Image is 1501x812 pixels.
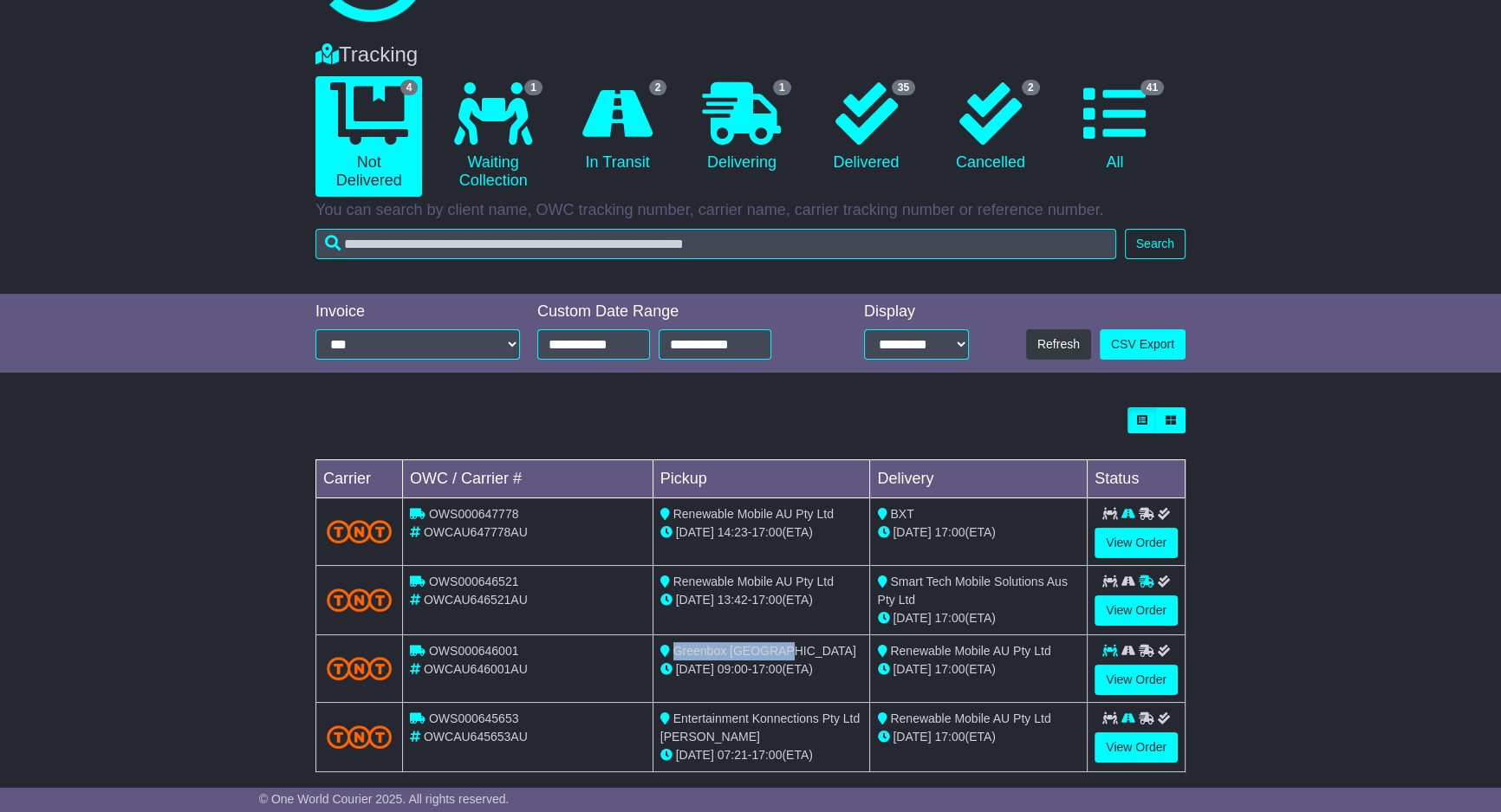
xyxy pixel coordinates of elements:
[1095,528,1178,558] a: View Order
[1095,732,1178,763] a: View Order
[676,593,714,607] span: [DATE]
[564,76,671,179] a: 2 In Transit
[660,746,863,764] div: - (ETA)
[327,657,392,680] img: TNT_Domestic.png
[934,611,965,625] span: 17:00
[934,730,965,744] span: 17:00
[893,730,931,744] span: [DATE]
[259,792,510,806] span: © One World Courier 2025. All rights reserved.
[653,460,870,498] td: Pickup
[877,609,1080,627] div: (ETA)
[327,725,392,749] img: TNT_Domestic.png
[439,76,546,197] a: 1 Waiting Collection
[718,748,748,762] span: 07:21
[718,525,748,539] span: 14:23
[400,80,419,95] span: 4
[893,662,931,676] span: [DATE]
[890,644,1050,658] span: Renewable Mobile AU Pty Ltd
[673,644,856,658] span: Greenbox [GEOGRAPHIC_DATA]
[429,507,519,521] span: OWS000647778
[429,575,519,588] span: OWS000646521
[429,644,519,658] span: OWS000646001
[424,730,528,744] span: OWCAU645653AU
[877,728,1080,746] div: (ETA)
[676,748,714,762] span: [DATE]
[537,302,815,322] div: Custom Date Range
[315,76,422,197] a: 4 Not Delivered
[1140,80,1164,95] span: 41
[676,662,714,676] span: [DATE]
[315,302,520,322] div: Invoice
[424,593,528,607] span: OWCAU646521AU
[524,80,543,95] span: 1
[403,460,653,498] td: OWC / Carrier #
[660,711,860,744] span: Entertainment Konnections Pty Ltd [PERSON_NAME]
[1088,460,1186,498] td: Status
[751,662,782,676] span: 17:00
[877,575,1067,607] span: Smart Tech Mobile Solutions Aus Pty Ltd
[937,76,1043,179] a: 2 Cancelled
[773,80,791,95] span: 1
[813,76,919,179] a: 35 Delivered
[424,662,528,676] span: OWCAU646001AU
[893,611,931,625] span: [DATE]
[1095,665,1178,695] a: View Order
[877,523,1080,542] div: (ETA)
[649,80,667,95] span: 2
[890,711,1050,725] span: Renewable Mobile AU Pty Ltd
[751,748,782,762] span: 17:00
[1095,595,1178,626] a: View Order
[660,660,863,679] div: - (ETA)
[934,662,965,676] span: 17:00
[751,525,782,539] span: 17:00
[1100,329,1186,360] a: CSV Export
[1062,76,1168,179] a: 41 All
[688,76,795,179] a: 1 Delivering
[1026,329,1091,360] button: Refresh
[327,520,392,543] img: TNT_Domestic.png
[316,460,403,498] td: Carrier
[676,525,714,539] span: [DATE]
[934,525,965,539] span: 17:00
[327,588,392,612] img: TNT_Domestic.png
[718,593,748,607] span: 13:42
[877,660,1080,679] div: (ETA)
[1022,80,1040,95] span: 2
[864,302,969,322] div: Display
[429,711,519,725] span: OWS000645653
[673,507,834,521] span: Renewable Mobile AU Pty Ltd
[424,525,528,539] span: OWCAU647778AU
[890,507,913,521] span: BXT
[307,42,1194,68] div: Tracking
[315,201,1186,220] p: You can search by client name, OWC tracking number, carrier name, carrier tracking number or refe...
[660,523,863,542] div: - (ETA)
[660,591,863,609] div: - (ETA)
[870,460,1088,498] td: Delivery
[1125,229,1186,259] button: Search
[892,80,915,95] span: 35
[718,662,748,676] span: 09:00
[751,593,782,607] span: 17:00
[673,575,834,588] span: Renewable Mobile AU Pty Ltd
[893,525,931,539] span: [DATE]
